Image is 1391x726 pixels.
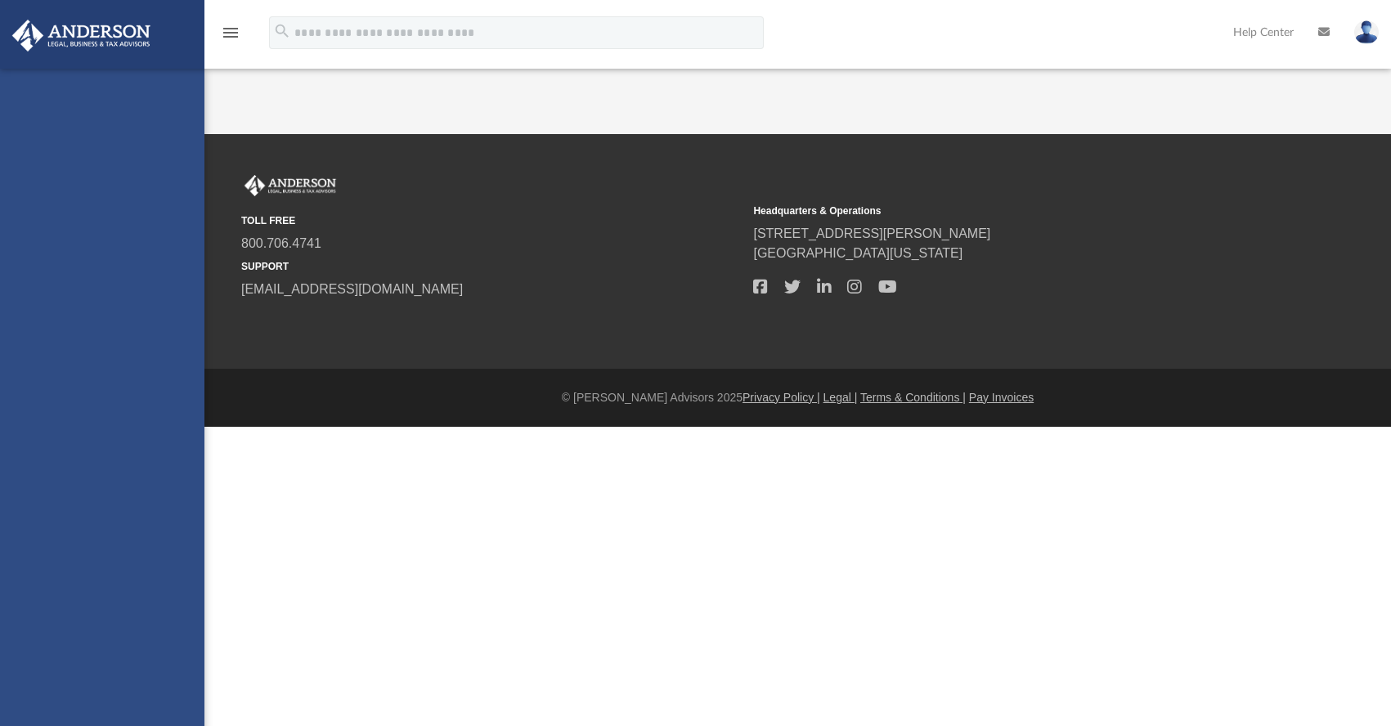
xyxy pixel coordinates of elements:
[823,391,858,404] a: Legal |
[969,391,1034,404] a: Pay Invoices
[743,391,820,404] a: Privacy Policy |
[221,31,240,43] a: menu
[1354,20,1379,44] img: User Pic
[7,20,155,52] img: Anderson Advisors Platinum Portal
[241,282,463,296] a: [EMAIL_ADDRESS][DOMAIN_NAME]
[221,23,240,43] i: menu
[273,22,291,40] i: search
[241,175,339,196] img: Anderson Advisors Platinum Portal
[241,213,742,228] small: TOLL FREE
[204,389,1391,406] div: © [PERSON_NAME] Advisors 2025
[753,226,990,240] a: [STREET_ADDRESS][PERSON_NAME]
[753,204,1254,218] small: Headquarters & Operations
[860,391,966,404] a: Terms & Conditions |
[241,236,321,250] a: 800.706.4741
[753,246,962,260] a: [GEOGRAPHIC_DATA][US_STATE]
[241,259,742,274] small: SUPPORT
